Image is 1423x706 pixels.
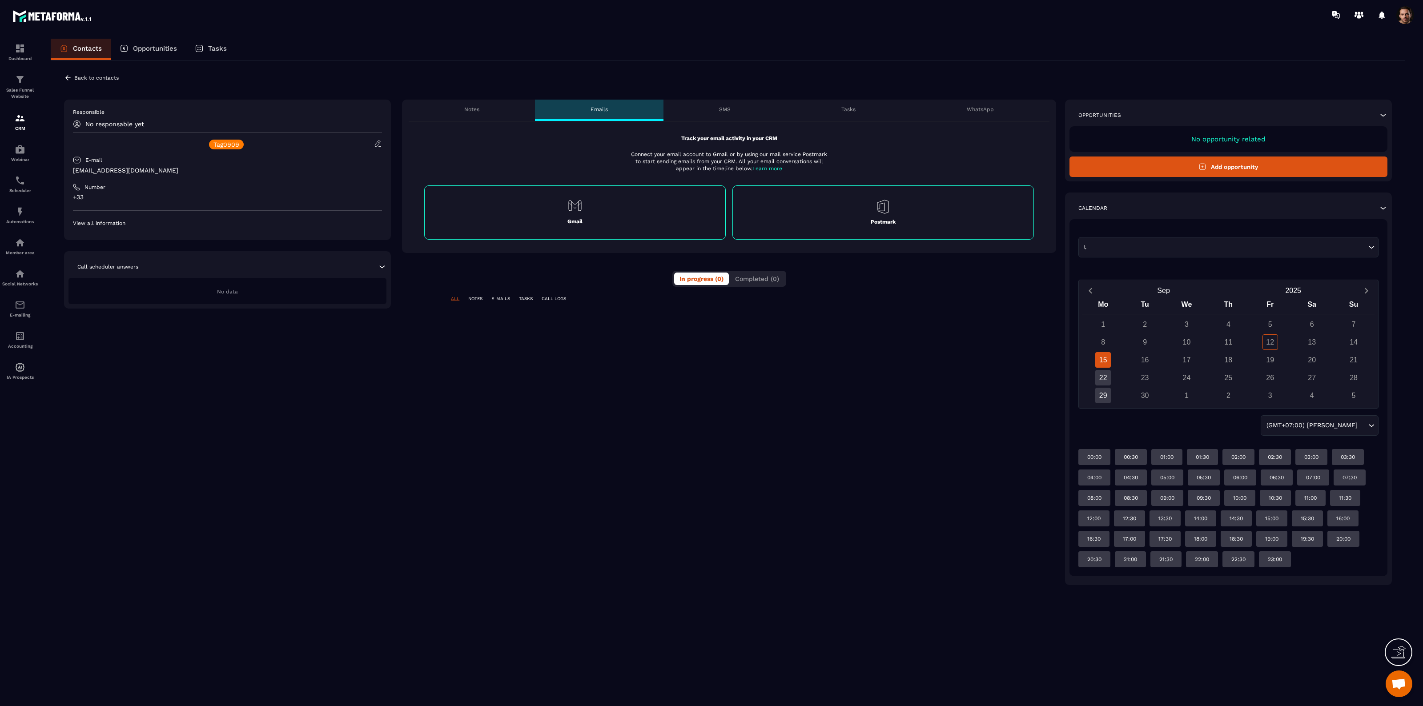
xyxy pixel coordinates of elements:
div: Mở cuộc trò chuyện [1386,670,1412,697]
div: 23 [1137,370,1153,385]
button: Completed (0) [730,273,784,285]
p: 14:30 [1230,515,1243,522]
div: 9 [1137,334,1153,350]
div: Calendar wrapper [1082,298,1375,403]
p: 16:00 [1336,515,1350,522]
input: Search for option [1089,242,1366,252]
p: E-mail [85,156,102,164]
p: 14:00 [1194,515,1207,522]
div: 6 [1304,317,1320,332]
a: Tasks [186,39,236,60]
p: 08:30 [1124,494,1138,501]
p: 03:30 [1341,453,1355,461]
p: [EMAIL_ADDRESS][DOMAIN_NAME] [73,166,382,175]
p: Notes [464,106,479,113]
button: Previous month [1082,285,1099,297]
div: 18 [1221,352,1236,368]
div: Calendar days [1082,317,1375,403]
button: Open years overlay [1228,283,1358,298]
p: Emails [591,106,608,113]
div: 25 [1221,370,1236,385]
div: 16 [1137,352,1153,368]
p: CRM [2,126,38,131]
div: 2 [1221,388,1236,403]
a: social-networksocial-networkSocial Networks [2,262,38,293]
div: 5 [1262,317,1278,332]
p: 05:00 [1160,474,1174,481]
button: Add opportunity [1069,156,1387,177]
div: Fr [1249,298,1291,314]
a: automationsautomationsMember area [2,231,38,262]
p: Track your email activity in your CRM [424,135,1034,142]
p: +33 [73,193,382,201]
p: Number [84,184,105,191]
p: 13:30 [1158,515,1172,522]
span: Completed (0) [735,275,779,282]
img: automations [15,206,25,217]
img: automations [15,237,25,248]
p: 12:30 [1123,515,1136,522]
img: social-network [15,269,25,279]
p: 05:30 [1197,474,1211,481]
p: WhatsApp [967,106,994,113]
p: No opportunity related [1078,135,1379,143]
p: Calendar [1078,205,1107,212]
div: 11 [1221,334,1236,350]
div: 5 [1346,388,1362,403]
p: 18:30 [1230,535,1243,542]
p: 16:30 [1087,535,1101,542]
p: 10:00 [1233,494,1246,501]
p: 18:00 [1194,535,1207,542]
p: 00:00 [1087,453,1101,461]
img: accountant [15,331,25,341]
p: 07:30 [1343,474,1357,481]
a: formationformationDashboard [2,36,38,68]
p: CALL LOGS [542,296,566,302]
button: Open months overlay [1099,283,1229,298]
img: logo [12,8,92,24]
p: 22:30 [1231,556,1246,563]
p: 17:30 [1158,535,1172,542]
a: formationformationSales Funnel Website [2,68,38,106]
p: 01:00 [1160,453,1174,461]
p: 03:00 [1304,453,1318,461]
p: SMS [719,106,731,113]
div: 22 [1095,370,1111,385]
a: Contacts [51,39,111,60]
p: Gmail [567,218,583,225]
span: Learn more [752,165,782,172]
p: Social Networks [2,281,38,286]
p: Dashboard [2,56,38,61]
p: Sales Funnel Website [2,87,38,100]
div: Sa [1291,298,1333,314]
img: email [15,300,25,310]
div: Search for option [1078,237,1379,257]
span: t [1082,242,1089,252]
a: automationsautomationsWebinar [2,137,38,168]
p: 02:00 [1231,453,1246,461]
p: E-mailing [2,313,38,317]
a: formationformationCRM [2,106,38,137]
p: 19:00 [1265,535,1278,542]
div: 12 [1262,334,1278,350]
p: 04:30 [1124,474,1138,481]
p: 21:30 [1159,556,1173,563]
div: 1 [1095,317,1111,332]
p: 11:00 [1304,494,1317,501]
p: TASKS [519,296,533,302]
div: Tu [1124,298,1166,314]
p: Webinar [2,157,38,162]
div: 30 [1137,388,1153,403]
p: 09:30 [1197,494,1211,501]
p: 12:00 [1087,515,1101,522]
p: 01:30 [1196,453,1209,461]
p: 17:00 [1123,535,1136,542]
span: In progress (0) [679,275,724,282]
img: scheduler [15,175,25,186]
div: We [1166,298,1208,314]
p: 23:00 [1268,556,1282,563]
button: In progress (0) [674,273,729,285]
p: 15:00 [1265,515,1278,522]
img: automations [15,362,25,373]
p: 00:30 [1124,453,1138,461]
